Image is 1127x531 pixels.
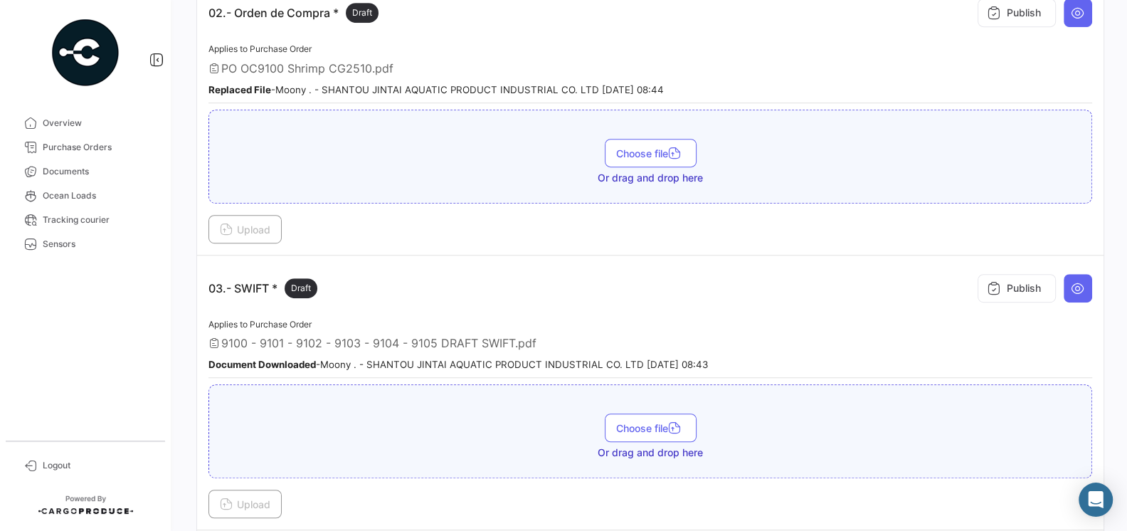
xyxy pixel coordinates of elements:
[43,238,154,251] span: Sensors
[208,359,316,370] b: Document Downloaded
[208,319,312,330] span: Applies to Purchase Order
[11,135,159,159] a: Purchase Orders
[978,274,1056,303] button: Publish
[208,84,664,95] small: - Moony . - SHANTOU JINTAI AQUATIC PRODUCT INDUSTRIAL CO. LTD [DATE] 08:44
[605,139,697,167] button: Choose file
[43,189,154,202] span: Ocean Loads
[208,359,708,370] small: - Moony . - SHANTOU JINTAI AQUATIC PRODUCT INDUSTRIAL CO. LTD [DATE] 08:43
[291,282,311,295] span: Draft
[43,117,154,130] span: Overview
[50,17,121,88] img: powered-by.png
[43,459,154,472] span: Logout
[208,490,282,518] button: Upload
[208,84,271,95] b: Replaced File
[43,165,154,178] span: Documents
[1079,483,1113,517] div: Abrir Intercom Messenger
[43,214,154,226] span: Tracking courier
[208,43,312,54] span: Applies to Purchase Order
[43,141,154,154] span: Purchase Orders
[598,446,703,460] span: Or drag and drop here
[352,6,372,19] span: Draft
[616,422,685,434] span: Choose file
[11,232,159,256] a: Sensors
[11,111,159,135] a: Overview
[11,208,159,232] a: Tracking courier
[208,3,379,23] p: 02.- Orden de Compra *
[11,184,159,208] a: Ocean Loads
[220,224,270,236] span: Upload
[598,171,703,185] span: Or drag and drop here
[221,61,393,75] span: PO OC9100 Shrimp CG2510.pdf
[220,498,270,510] span: Upload
[605,414,697,442] button: Choose file
[11,159,159,184] a: Documents
[208,215,282,243] button: Upload
[208,278,317,298] p: 03.- SWIFT *
[221,336,536,350] span: 9100 - 9101 - 9102 - 9103 - 9104 - 9105 DRAFT SWIFT.pdf
[616,147,685,159] span: Choose file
